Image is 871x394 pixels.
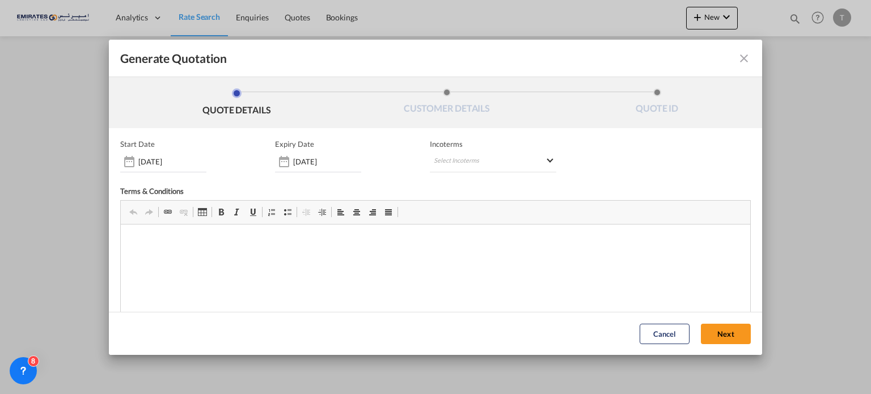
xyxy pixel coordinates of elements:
a: Bold (Ctrl+B) [213,205,229,219]
iframe: Editor, editor2 [121,224,750,338]
a: Redo (Ctrl+Y) [141,205,157,219]
a: Table [195,205,210,219]
input: Start date [138,157,206,166]
a: Decrease Indent [298,205,314,219]
p: Expiry Date [275,139,314,149]
md-select: Select Incoterms [430,152,556,172]
a: Italic (Ctrl+I) [229,205,245,219]
a: Underline (Ctrl+U) [245,205,261,219]
span: Incoterms [430,139,556,149]
a: Unlink [176,205,192,219]
div: Terms & Conditions [120,187,435,200]
button: Cancel [640,324,690,344]
span: Generate Quotation [120,51,227,66]
li: QUOTE ID [552,88,762,119]
md-icon: icon-close fg-AAA8AD cursor m-0 [737,52,751,65]
a: Align Left [333,205,349,219]
a: Insert/Remove Numbered List [264,205,280,219]
a: Increase Indent [314,205,330,219]
a: Insert/Remove Bulleted List [280,205,295,219]
a: Center [349,205,365,219]
input: Expiry date [293,157,361,166]
li: QUOTE DETAILS [132,88,342,119]
button: Next [701,324,751,344]
md-dialog: Generate QuotationQUOTE ... [109,40,762,355]
a: Justify [380,205,396,219]
a: Align Right [365,205,380,219]
a: Link (Ctrl+K) [160,205,176,219]
p: Start Date [120,139,155,149]
a: Undo (Ctrl+Z) [125,205,141,219]
li: CUSTOMER DETAILS [342,88,552,119]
